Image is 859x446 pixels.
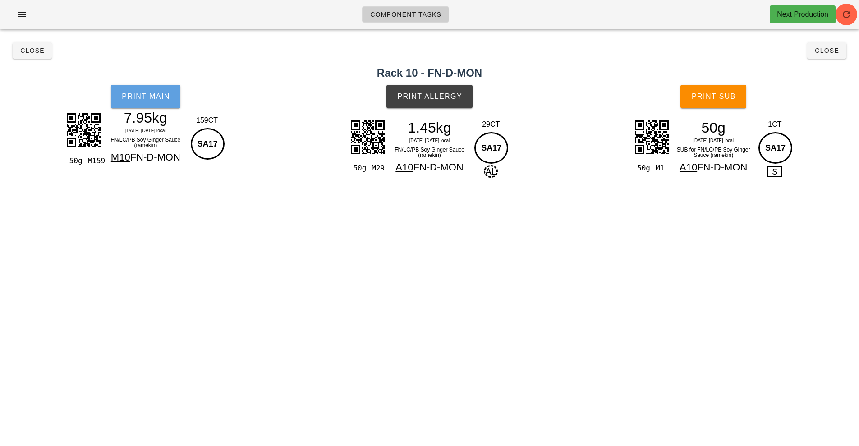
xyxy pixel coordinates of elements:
button: Print Sub [680,85,746,108]
button: Close [807,42,846,59]
div: 50g [349,162,368,174]
span: [DATE]-[DATE] local [125,128,166,133]
span: Print Allergy [397,92,462,101]
span: AL [484,165,497,178]
span: Component Tasks [370,11,441,18]
span: A10 [395,161,413,173]
div: SUB for FN/LC/PB Soy Ginger Sauce (ramekin) [674,145,753,160]
button: Close [13,42,52,59]
span: Print Main [121,92,170,101]
div: 1.45kg [390,121,469,134]
span: FN-D-MON [413,161,463,173]
button: Print Main [111,85,180,108]
div: M1 [652,162,671,174]
div: SA17 [191,128,225,160]
span: A10 [680,161,697,173]
h2: Rack 10 - FN-D-MON [5,65,854,81]
div: M159 [84,155,103,167]
div: SA17 [758,132,792,164]
span: Close [814,47,839,54]
div: FN/LC/PB Soy Ginger Sauce (ramekin) [106,135,185,150]
span: FN-D-MON [697,161,747,173]
div: 7.95kg [106,111,185,124]
span: [DATE]-[DATE] local [409,138,450,143]
span: S [767,166,782,177]
div: Next Production [777,9,828,20]
div: 50g [674,121,753,134]
div: 159CT [188,115,226,126]
div: 29CT [472,119,510,130]
span: M10 [111,152,130,163]
span: Close [20,47,45,54]
button: Print Allergy [386,85,473,108]
div: 1CT [756,119,794,130]
div: 50g [65,155,84,167]
span: FN-D-MON [130,152,180,163]
div: FN/LC/PB Soy Ginger Sauce (ramekin) [390,145,469,160]
span: [DATE]-[DATE] local [693,138,734,143]
img: R7Zi38tOkB+QqveLgQIiMCtMwT4fzLpkizyNlC1mS78peR2fi8rQNQIPNu3tr3qdpIhA0BUCGr35azvFF11YCSSSHyxM4Q8hN... [629,115,674,160]
a: Component Tasks [362,6,449,23]
div: SA17 [474,132,508,164]
div: 50g [634,162,652,174]
span: Print Sub [691,92,736,101]
img: AYo2tj5A0yQeAAAAAElFTkSuQmCC [345,115,390,160]
div: M29 [368,162,386,174]
img: 5EVUVXPQRghwOBSiZiRZ1OmCnAbFUY49GBJgSEwIuVEKIcMP5qjzDEkiecpfmUNIxidmDYElhaxtlU8RBEIIQWljTAjZCDbZK... [61,107,106,152]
